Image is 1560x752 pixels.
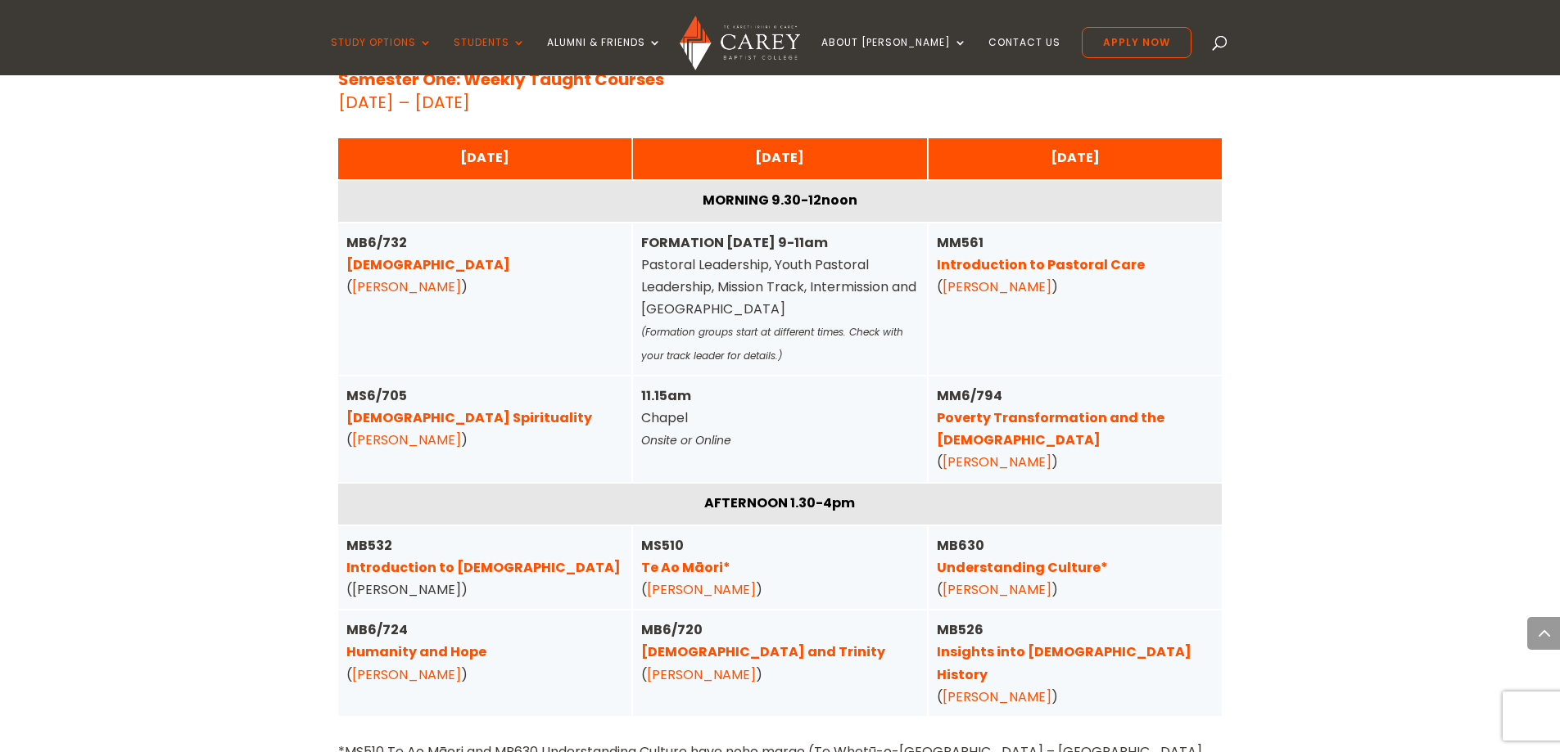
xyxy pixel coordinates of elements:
[704,493,855,512] strong: AFTERNOON 1.30-4pm
[338,68,664,91] strong: Semester One: Weekly Taught Courses
[943,277,1051,296] a: [PERSON_NAME]
[647,665,756,684] a: [PERSON_NAME]
[346,386,592,427] strong: MS6/705
[937,534,1214,601] div: ( )
[346,385,624,452] div: ( )
[937,558,1108,577] a: Understanding Culture*
[346,536,621,577] strong: MB532
[346,233,510,274] strong: MB6/732
[641,620,885,661] strong: MB6/720
[703,191,857,209] strong: MORNING 9.30-12noon
[641,325,903,362] em: (Formation groups start at different times. Check with your track leader for details.)
[346,255,510,274] a: [DEMOGRAPHIC_DATA]
[937,642,1191,683] a: Insights into [DEMOGRAPHIC_DATA] History
[454,37,526,75] a: Students
[346,558,621,577] a: Introduction to [DEMOGRAPHIC_DATA]
[988,37,1060,75] a: Contact Us
[937,233,1145,274] strong: MM561
[641,536,730,577] strong: MS510
[937,619,1214,708] div: ( )
[641,232,919,367] div: Pastoral Leadership, Youth Pastoral Leadership, Mission Track, Intermission and [GEOGRAPHIC_DATA]
[346,146,624,169] div: [DATE]
[346,642,486,661] a: Humanity and Hope
[641,432,731,448] em: Onsite or Online
[346,408,592,427] a: [DEMOGRAPHIC_DATA] Spirituality
[937,385,1214,474] div: ( )
[937,536,1108,577] strong: MB630
[937,408,1164,449] a: Poverty Transformation and the [DEMOGRAPHIC_DATA]
[346,534,624,601] div: ([PERSON_NAME])
[641,385,919,453] div: Chapel
[331,37,432,75] a: Study Options
[1082,27,1191,58] a: Apply Now
[680,16,800,70] img: Carey Baptist College
[641,642,885,661] a: [DEMOGRAPHIC_DATA] and Trinity
[547,37,662,75] a: Alumni & Friends
[346,619,624,686] div: ( )
[937,146,1214,169] div: [DATE]
[647,580,756,599] a: [PERSON_NAME]
[346,620,486,661] strong: MB6/724
[641,534,919,601] div: ( )
[937,232,1214,299] div: ( )
[352,665,461,684] a: [PERSON_NAME]
[641,233,828,252] strong: FORMATION [DATE] 9-11am
[641,558,730,577] a: Te Ao Māori*
[641,619,919,686] div: ( )
[352,430,461,449] a: [PERSON_NAME]
[346,232,624,299] div: ( )
[943,687,1051,706] a: [PERSON_NAME]
[821,37,967,75] a: About [PERSON_NAME]
[937,255,1145,274] a: Introduction to Pastoral Care
[338,69,1223,113] p: [DATE] – [DATE]
[943,580,1051,599] a: [PERSON_NAME]
[937,620,1191,683] strong: MB526
[641,146,919,169] div: [DATE]
[352,277,461,296] a: [PERSON_NAME]
[943,453,1051,471] a: [PERSON_NAME]
[937,386,1164,449] strong: MM6/794
[641,386,691,405] strong: 11.15am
